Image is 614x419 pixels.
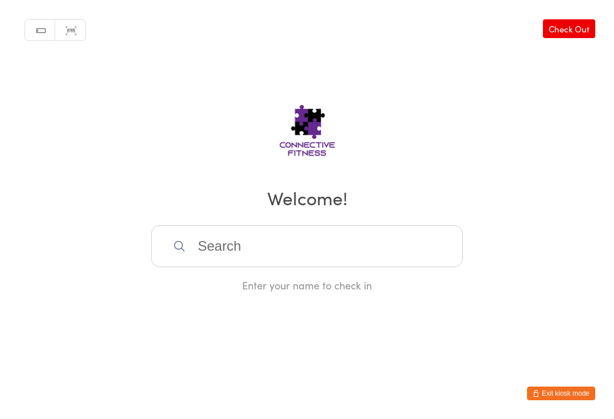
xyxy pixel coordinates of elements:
div: Enter your name to check in [151,278,463,292]
button: Exit kiosk mode [527,387,595,400]
img: Connective Fitness [243,84,371,169]
a: Check Out [543,19,595,38]
input: Search [151,225,463,267]
h2: Welcome! [11,185,603,210]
